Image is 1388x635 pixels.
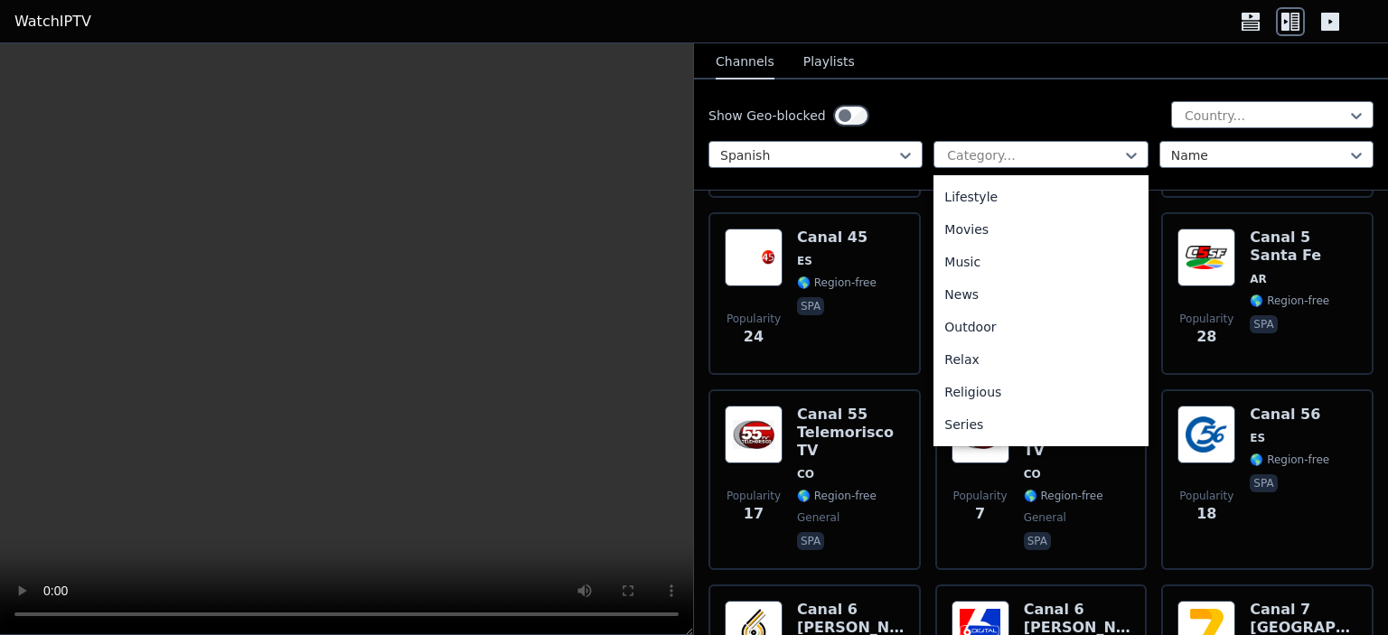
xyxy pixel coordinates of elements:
[933,311,1148,343] div: Outdoor
[727,489,781,503] span: Popularity
[1179,312,1233,326] span: Popularity
[975,503,985,525] span: 7
[1177,229,1235,286] img: Canal 5 Santa Fe
[933,343,1148,376] div: Relax
[933,213,1148,246] div: Movies
[797,229,877,247] h6: Canal 45
[933,408,1148,441] div: Series
[1250,229,1357,265] h6: Canal 5 Santa Fe
[744,503,764,525] span: 17
[1250,474,1277,492] p: spa
[725,406,783,463] img: Canal 55 Telemorisco TV
[744,326,764,348] span: 24
[933,246,1148,278] div: Music
[1179,489,1233,503] span: Popularity
[797,406,905,460] h6: Canal 55 Telemorisco TV
[797,275,877,290] span: 🌎 Region-free
[1250,272,1267,286] span: AR
[933,376,1148,408] div: Religious
[716,45,774,79] button: Channels
[1250,406,1329,424] h6: Canal 56
[797,254,812,268] span: ES
[1250,431,1265,445] span: ES
[725,229,783,286] img: Canal 45
[1177,406,1235,463] img: Canal 56
[1024,467,1041,481] span: CO
[1196,326,1216,348] span: 28
[933,441,1148,473] div: Science
[797,489,877,503] span: 🌎 Region-free
[1024,532,1051,550] p: spa
[727,312,781,326] span: Popularity
[1250,315,1277,333] p: spa
[933,181,1148,213] div: Lifestyle
[953,489,1008,503] span: Popularity
[797,467,814,481] span: CO
[1250,294,1329,308] span: 🌎 Region-free
[1024,489,1103,503] span: 🌎 Region-free
[797,297,824,315] p: spa
[14,11,91,33] a: WatchIPTV
[933,278,1148,311] div: News
[708,107,826,125] label: Show Geo-blocked
[797,510,839,525] span: general
[1250,453,1329,467] span: 🌎 Region-free
[1024,510,1066,525] span: general
[1196,503,1216,525] span: 18
[803,45,855,79] button: Playlists
[797,532,824,550] p: spa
